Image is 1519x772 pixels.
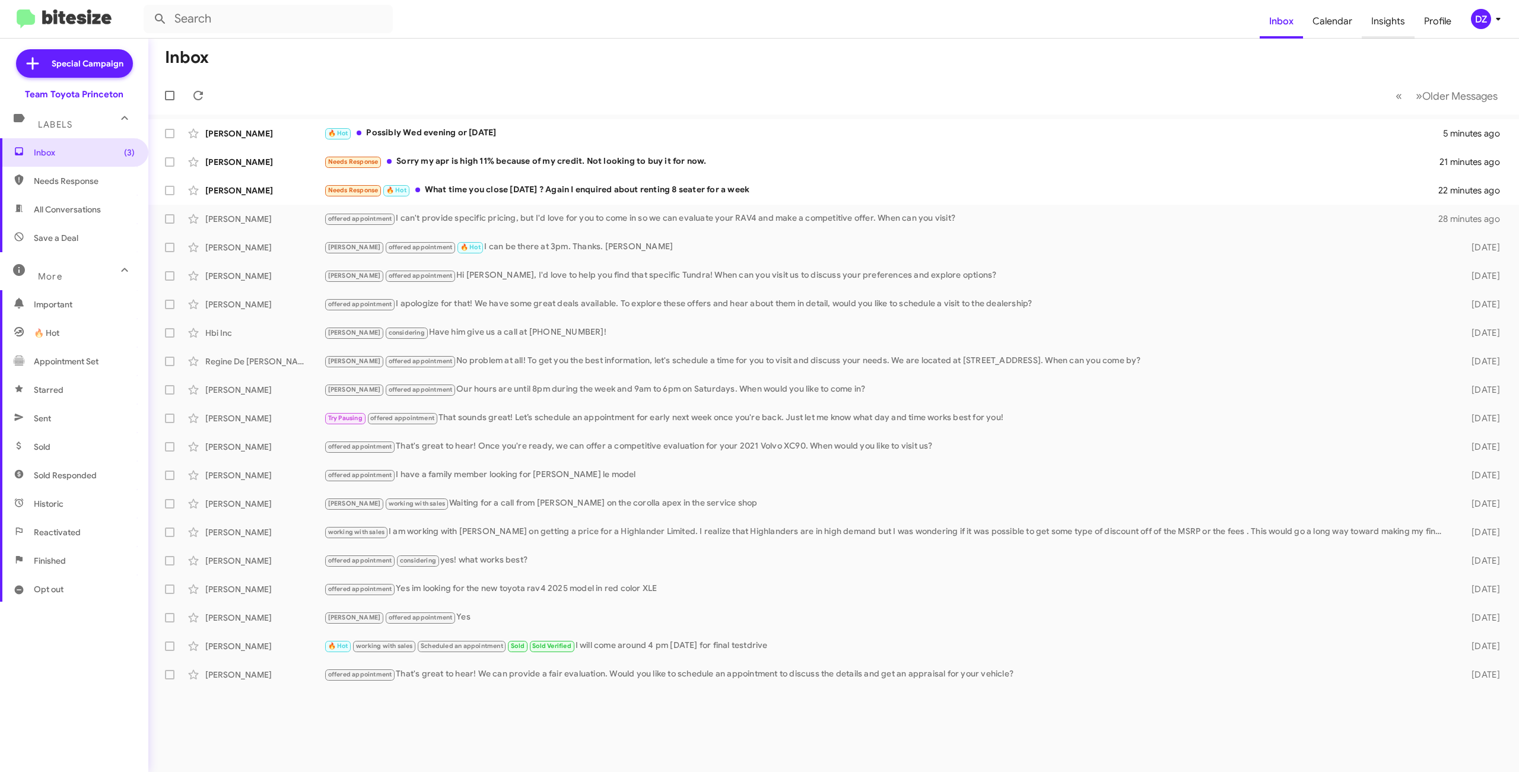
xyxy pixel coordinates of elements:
span: considering [389,329,425,336]
div: [DATE] [1449,384,1510,396]
span: Inbox [1260,4,1303,39]
nav: Page navigation example [1389,84,1505,108]
span: offered appointment [370,414,434,422]
span: Starred [34,384,63,396]
div: yes! what works best? [324,554,1449,567]
span: 🔥 Hot [328,129,348,137]
span: [PERSON_NAME] [328,386,381,393]
div: [PERSON_NAME] [205,242,324,253]
div: Sorry my apr is high 11% because of my credit. Not looking to buy it for now. [324,155,1439,169]
span: Important [34,298,135,310]
span: [PERSON_NAME] [328,243,381,251]
span: « [1396,88,1402,103]
div: I have a family member looking for [PERSON_NAME] le model [324,468,1449,482]
span: [PERSON_NAME] [328,500,381,507]
span: » [1416,88,1422,103]
div: That sounds great! Let’s schedule an appointment for early next week once you're back. Just let m... [324,411,1449,425]
div: [DATE] [1449,498,1510,510]
span: offered appointment [389,243,453,251]
div: [PERSON_NAME] [205,384,324,396]
span: working with sales [328,528,385,536]
div: [DATE] [1449,640,1510,652]
div: Have him give us a call at [PHONE_NUMBER]! [324,326,1449,339]
span: offered appointment [328,585,392,593]
div: 28 minutes ago [1438,213,1510,225]
div: Waiting for a call from [PERSON_NAME] on the corolla apex in the service shop [324,497,1449,510]
span: offered appointment [389,614,453,621]
div: [DATE] [1449,270,1510,282]
div: [PERSON_NAME] [205,412,324,424]
div: [PERSON_NAME] [205,298,324,310]
div: Team Toyota Princeton [25,88,123,100]
div: 21 minutes ago [1439,156,1510,168]
span: Appointment Set [34,355,98,367]
span: [PERSON_NAME] [328,357,381,365]
span: Inbox [34,147,135,158]
span: Needs Response [328,186,379,194]
span: working with sales [389,500,446,507]
span: (3) [124,147,135,158]
div: That's great to hear! Once you're ready, we can offer a competitive evaluation for your 2021 Volv... [324,440,1449,453]
div: [DATE] [1449,441,1510,453]
div: [DATE] [1449,327,1510,339]
span: More [38,271,62,282]
button: DZ [1461,9,1506,29]
div: Yes [324,611,1449,624]
span: offered appointment [328,557,392,564]
div: [DATE] [1449,526,1510,538]
span: offered appointment [389,272,453,279]
div: 5 minutes ago [1443,128,1510,139]
span: offered appointment [328,215,392,223]
div: [DATE] [1449,412,1510,424]
div: [DATE] [1449,669,1510,681]
span: considering [400,557,436,564]
span: Scheduled an appointment [421,642,503,650]
div: [PERSON_NAME] [205,555,324,567]
div: [DATE] [1449,583,1510,595]
input: Search [144,5,393,33]
span: working with sales [356,642,413,650]
span: Sold [34,441,50,453]
div: [PERSON_NAME] [205,441,324,453]
span: Save a Deal [34,232,78,244]
span: Reactivated [34,526,81,538]
span: offered appointment [328,300,392,308]
div: I am working with [PERSON_NAME] on getting a price for a Highlander Limited. I realize that Highl... [324,525,1449,539]
div: DZ [1471,9,1491,29]
span: 🔥 Hot [460,243,481,251]
div: Hi [PERSON_NAME], I'd love to help you find that specific Tundra! When can you visit us to discus... [324,269,1449,282]
span: Older Messages [1422,90,1498,103]
div: [DATE] [1449,242,1510,253]
span: Try Pausing [328,414,363,422]
span: Calendar [1303,4,1362,39]
span: [PERSON_NAME] [328,614,381,621]
span: Special Campaign [52,58,123,69]
div: I can't provide specific pricing, but I'd love for you to come in so we can evaluate your RAV4 an... [324,212,1438,225]
div: Yes im looking for the new toyota rav4 2025 model in red color XLE [324,582,1449,596]
div: [DATE] [1449,555,1510,567]
div: Hbi Inc [205,327,324,339]
div: What time you close [DATE] ? Again I enquired about renting 8 seater for a week [324,183,1438,197]
div: [PERSON_NAME] [205,185,324,196]
a: Profile [1415,4,1461,39]
div: [DATE] [1449,469,1510,481]
a: Insights [1362,4,1415,39]
span: All Conversations [34,204,101,215]
span: Sold Verified [532,642,571,650]
button: Previous [1388,84,1409,108]
span: Needs Response [34,175,135,187]
span: 🔥 Hot [328,642,348,650]
div: No problem at all! To get you the best information, let's schedule a time for you to visit and di... [324,354,1449,368]
span: Opt out [34,583,63,595]
div: Our hours are until 8pm during the week and 9am to 6pm on Saturdays. When would you like to come in? [324,383,1449,396]
div: [PERSON_NAME] [205,526,324,538]
h1: Inbox [165,48,209,67]
div: I will come around 4 pm [DATE] for final testdrive [324,639,1449,653]
span: Sold Responded [34,469,97,481]
div: Possibly Wed evening or [DATE] [324,126,1443,140]
div: [PERSON_NAME] [205,213,324,225]
span: Labels [38,119,72,130]
div: [PERSON_NAME] [205,583,324,595]
span: Finished [34,555,66,567]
